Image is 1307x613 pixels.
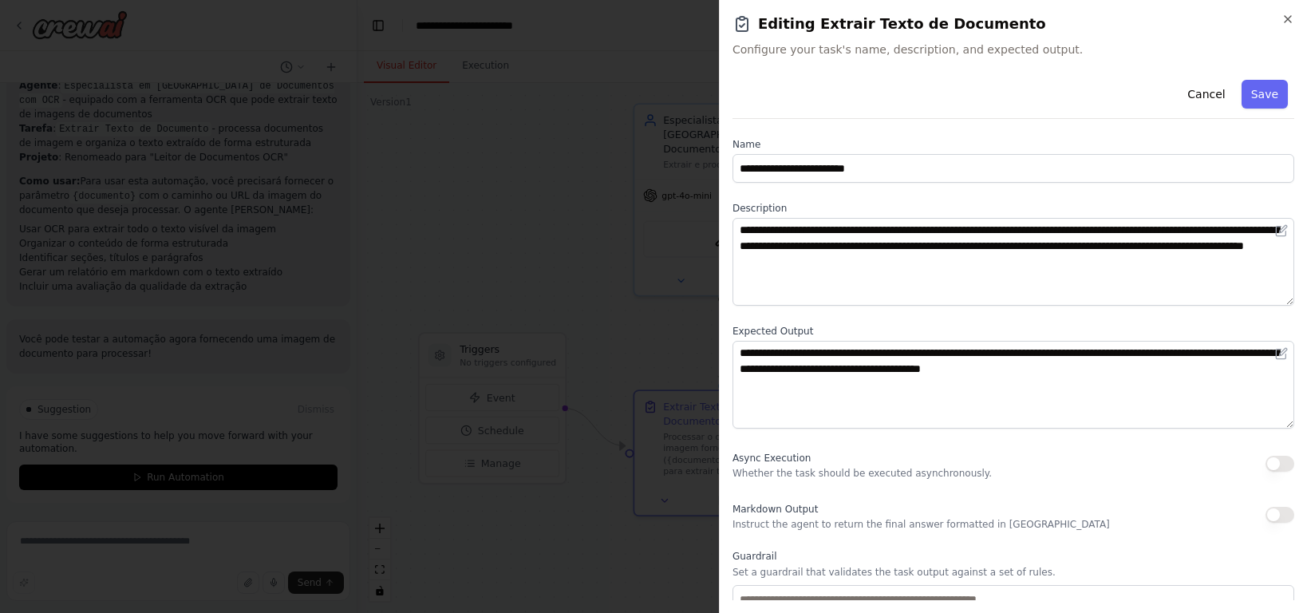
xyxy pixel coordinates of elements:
button: Open in editor [1272,221,1291,240]
button: Cancel [1178,80,1234,109]
span: Markdown Output [732,504,818,515]
p: Instruct the agent to return the final answer formatted in [GEOGRAPHIC_DATA] [732,518,1110,531]
p: Set a guardrail that validates the task output against a set of rules. [732,566,1294,579]
label: Guardrail [732,550,1294,563]
button: Save [1242,80,1288,109]
span: Configure your task's name, description, and expected output. [732,42,1294,57]
label: Name [732,138,1294,151]
p: Whether the task should be executed asynchronously. [732,467,992,480]
label: Description [732,202,1294,215]
h2: Editing Extrair Texto de Documento [732,13,1294,35]
span: Async Execution [732,453,811,464]
label: Expected Output [732,325,1294,338]
button: Open in editor [1272,344,1291,363]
